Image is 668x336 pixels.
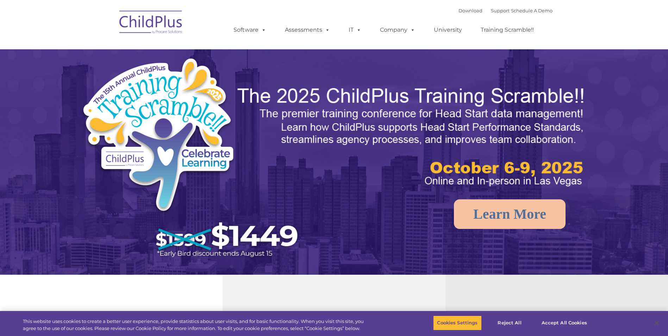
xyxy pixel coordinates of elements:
a: Company [373,23,422,37]
img: ChildPlus by Procare Solutions [116,6,186,41]
a: Download [458,8,482,13]
button: Reject All [488,316,532,330]
button: Accept All Cookies [538,316,591,330]
div: This website uses cookies to create a better user experience, provide statistics about user visit... [23,318,367,332]
a: Software [226,23,273,37]
button: Close [649,315,664,331]
font: | [458,8,552,13]
a: Assessments [278,23,337,37]
a: Learn More [454,199,566,229]
span: Last name [98,46,119,52]
a: Training Scramble!! [474,23,541,37]
button: Cookies Settings [433,316,481,330]
span: Phone number [98,75,128,81]
a: University [427,23,469,37]
a: IT [342,23,368,37]
a: Support [491,8,510,13]
a: Schedule A Demo [511,8,552,13]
